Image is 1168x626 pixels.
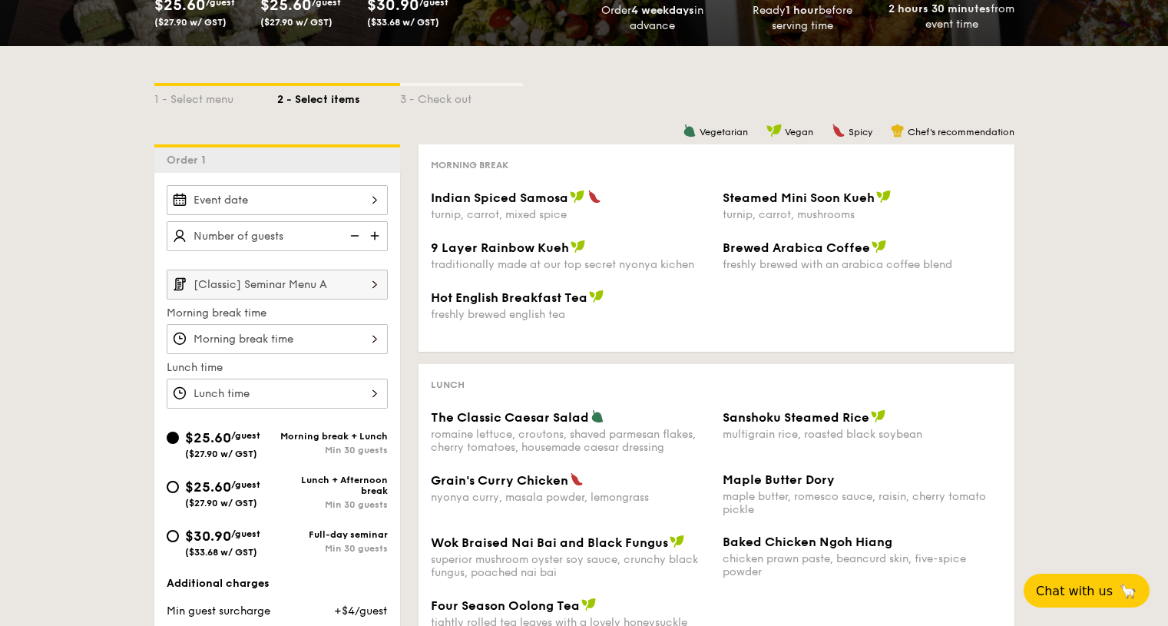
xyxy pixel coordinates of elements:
[723,535,892,549] span: Baked Chicken Ngoh Hiang
[400,86,523,108] div: 3 - Check out
[581,598,597,611] img: icon-vegan.f8ff3823.svg
[785,127,813,137] span: Vegan
[631,4,694,17] strong: 4 weekdays
[1024,574,1150,608] button: Chat with us🦙
[871,409,886,423] img: icon-vegan.f8ff3823.svg
[431,428,710,454] div: romaine lettuce, croutons, shaved parmesan flakes, cherry tomatoes, housemade caesar dressing
[832,124,845,137] img: icon-spicy.37a8142b.svg
[766,124,782,137] img: icon-vegan.f8ff3823.svg
[888,2,991,15] strong: 2 hours 30 minutes
[167,185,388,215] input: Event date
[570,190,585,204] img: icon-vegan.f8ff3823.svg
[342,221,365,250] img: icon-reduce.1d2dbef1.svg
[362,270,388,299] img: icon-chevron-right.3c0dfbd6.svg
[670,535,685,548] img: icon-vegan.f8ff3823.svg
[154,86,277,108] div: 1 - Select menu
[1036,584,1113,598] span: Chat with us
[185,498,257,508] span: ($27.90 w/ GST)
[723,490,1002,516] div: maple butter, romesco sauce, raisin, cherry tomato pickle
[365,221,388,250] img: icon-add.58712e84.svg
[872,240,887,253] img: icon-vegan.f8ff3823.svg
[431,160,508,171] span: Morning break
[431,553,710,579] div: superior mushroom oyster soy sauce, crunchy black fungus, poached nai bai
[167,324,388,354] input: Morning break time
[277,86,400,108] div: 2 - Select items
[277,543,388,554] div: Min 30 guests
[683,124,696,137] img: icon-vegetarian.fe4039eb.svg
[431,240,569,255] span: 9 Layer Rainbow Kueh
[431,308,710,321] div: freshly brewed english tea
[431,379,465,390] span: Lunch
[367,17,439,28] span: ($33.68 w/ GST)
[231,479,260,490] span: /guest
[723,428,1002,441] div: multigrain rice, roasted black soybean
[723,190,875,205] span: Steamed Mini Soon Kueh
[231,528,260,539] span: /guest
[723,472,835,487] span: Maple Butter Dory
[277,475,388,496] div: Lunch + Afternoon break
[1119,582,1137,600] span: 🦙
[733,3,871,34] div: Ready before serving time
[167,379,388,409] input: Lunch time
[723,258,1002,271] div: freshly brewed with an arabica coffee blend
[167,432,179,444] input: $25.60/guest($27.90 w/ GST)Morning break + LunchMin 30 guests
[908,127,1014,137] span: Chef's recommendation
[589,290,604,303] img: icon-vegan.f8ff3823.svg
[185,547,257,558] span: ($33.68 w/ GST)
[167,154,212,167] span: Order 1
[167,530,179,542] input: $30.90/guest($33.68 w/ GST)Full-day seminarMin 30 guests
[167,360,388,376] label: Lunch time
[167,221,388,251] input: Number of guests
[185,449,257,459] span: ($27.90 w/ GST)
[571,240,586,253] img: icon-vegan.f8ff3823.svg
[277,499,388,510] div: Min 30 guests
[431,208,710,221] div: turnip, carrot, mixed spice
[185,528,231,545] span: $30.90
[431,410,589,425] span: The Classic Caesar Salad
[786,4,819,17] strong: 1 hour
[334,604,387,618] span: +$4/guest
[260,17,333,28] span: ($27.90 w/ GST)
[700,127,748,137] span: Vegetarian
[876,190,892,204] img: icon-vegan.f8ff3823.svg
[591,409,604,423] img: icon-vegetarian.fe4039eb.svg
[723,240,870,255] span: Brewed Arabica Coffee
[431,190,568,205] span: Indian Spiced Samosa
[431,491,710,504] div: nyonya curry, masala powder, lemongrass
[154,17,227,28] span: ($27.90 w/ GST)
[277,431,388,442] div: Morning break + Lunch
[185,429,231,446] span: $25.60
[723,552,1002,578] div: chicken prawn paste, beancurd skin, five-spice powder
[587,190,601,204] img: icon-spicy.37a8142b.svg
[723,410,869,425] span: Sanshoku Steamed Rice
[167,306,388,321] label: Morning break time
[849,127,872,137] span: Spicy
[891,124,905,137] img: icon-chef-hat.a58ddaea.svg
[185,479,231,495] span: $25.60
[723,208,1002,221] div: turnip, carrot, mushrooms
[167,576,388,591] div: Additional charges
[431,535,668,550] span: Wok Braised Nai Bai and Black Fungus
[584,3,722,34] div: Order in advance
[431,473,568,488] span: Grain's Curry Chicken
[570,472,584,486] img: icon-spicy.37a8142b.svg
[431,598,580,613] span: Four Season Oolong Tea
[167,604,270,618] span: Min guest surcharge
[231,430,260,441] span: /guest
[431,258,710,271] div: traditionally made at our top secret nyonya kichen
[431,290,587,305] span: Hot English Breakfast Tea
[883,2,1021,32] div: from event time
[167,481,179,493] input: $25.60/guest($27.90 w/ GST)Lunch + Afternoon breakMin 30 guests
[277,445,388,455] div: Min 30 guests
[277,529,388,540] div: Full-day seminar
